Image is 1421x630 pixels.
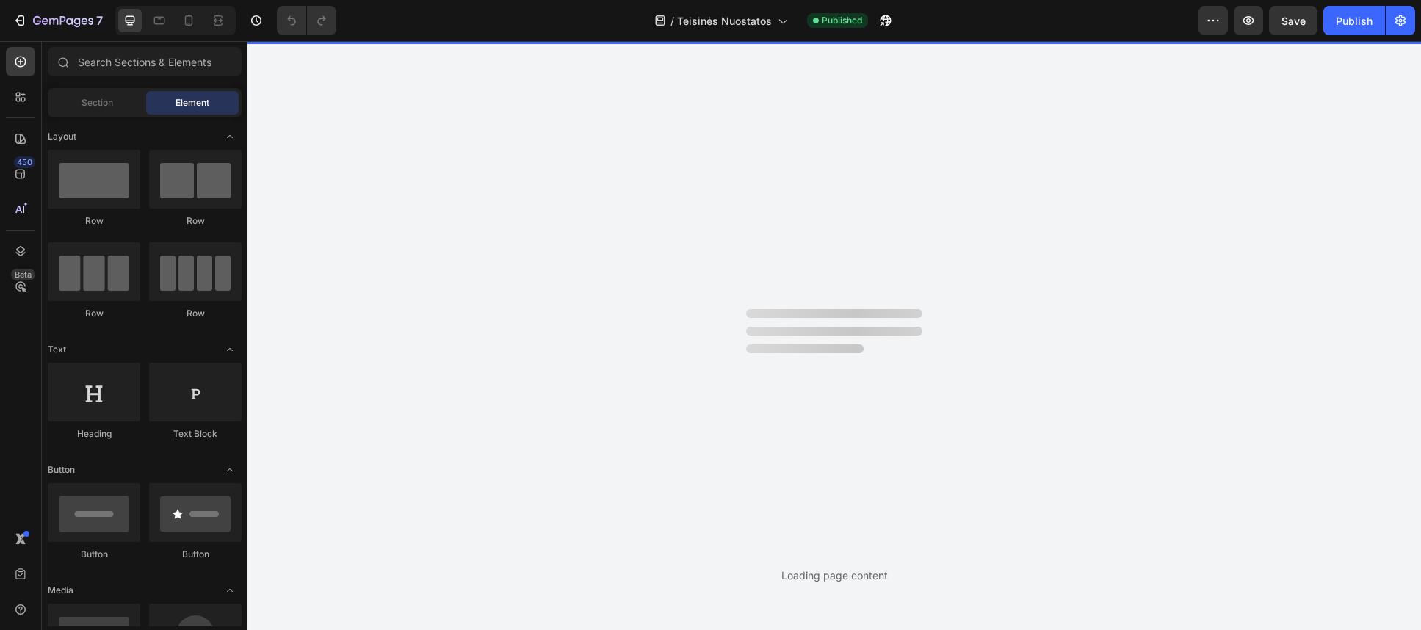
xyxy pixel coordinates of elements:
button: Save [1269,6,1317,35]
div: Loading page content [781,568,888,583]
span: / [670,13,674,29]
span: Button [48,463,75,477]
div: Publish [1336,13,1373,29]
span: Layout [48,130,76,143]
span: Text [48,343,66,356]
button: 7 [6,6,109,35]
p: 7 [96,12,103,29]
div: Button [149,548,242,561]
input: Search Sections & Elements [48,47,242,76]
span: Element [176,96,209,109]
div: 450 [14,156,35,168]
span: Toggle open [218,458,242,482]
div: Row [149,214,242,228]
div: Undo/Redo [277,6,336,35]
button: Publish [1323,6,1385,35]
span: Toggle open [218,125,242,148]
span: Toggle open [218,338,242,361]
span: Published [822,14,862,27]
span: Section [82,96,113,109]
div: Row [48,307,140,320]
div: Heading [48,427,140,441]
span: Toggle open [218,579,242,602]
div: Row [48,214,140,228]
div: Text Block [149,427,242,441]
span: Teisinės Nuostatos [677,13,772,29]
div: Beta [11,269,35,280]
span: Media [48,584,73,597]
div: Button [48,548,140,561]
div: Row [149,307,242,320]
span: Save [1281,15,1306,27]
